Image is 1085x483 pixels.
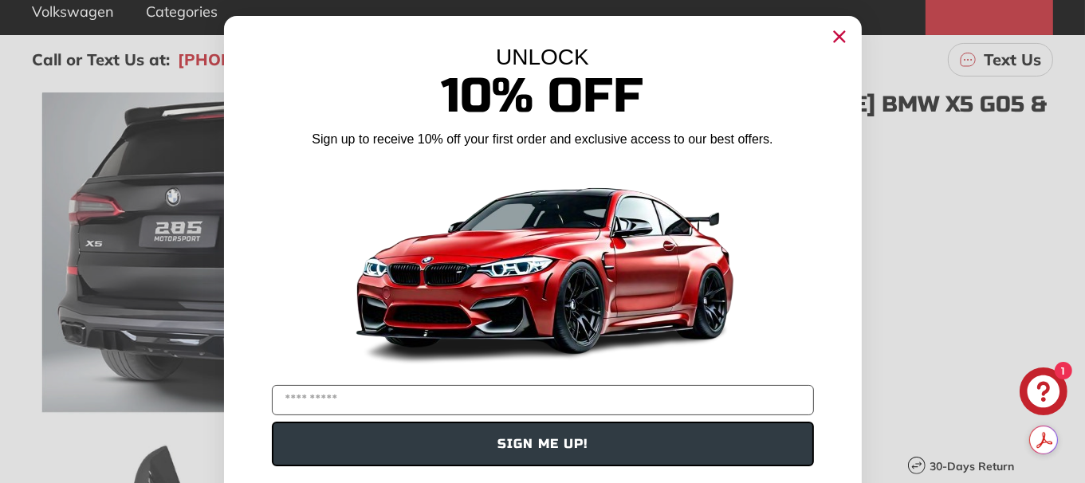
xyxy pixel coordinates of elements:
[272,385,814,415] input: YOUR EMAIL
[312,132,772,146] span: Sign up to receive 10% off your first order and exclusive access to our best offers.
[827,24,852,49] button: Close dialog
[496,45,589,69] span: UNLOCK
[272,422,814,466] button: SIGN ME UP!
[1015,367,1072,419] inbox-online-store-chat: Shopify online store chat
[344,155,742,379] img: Banner showing BMW 4 Series Body kit
[442,67,644,125] span: 10% Off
